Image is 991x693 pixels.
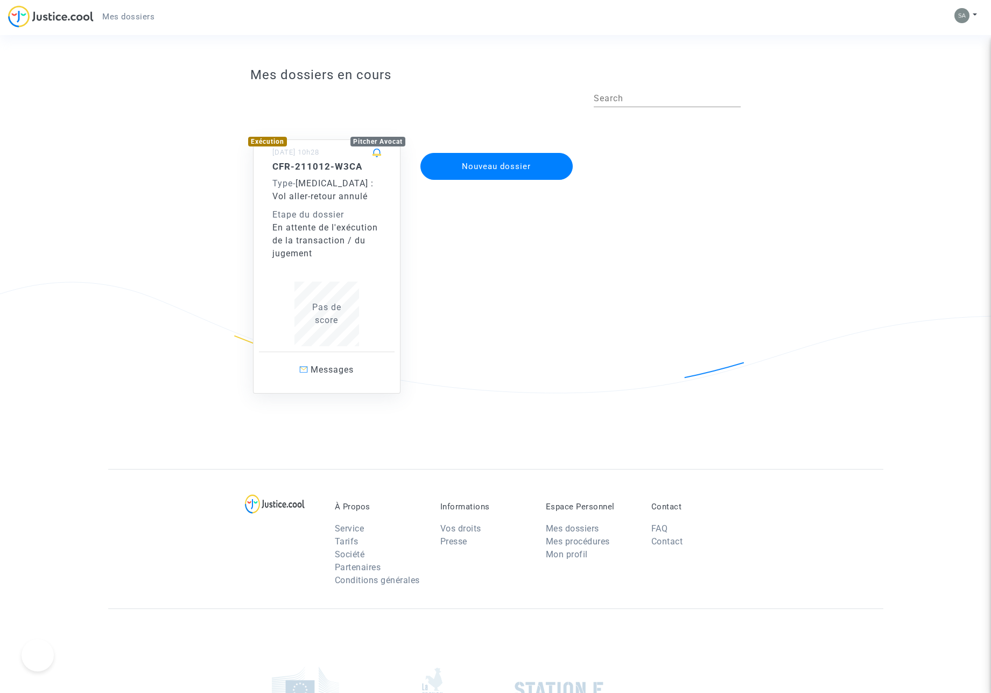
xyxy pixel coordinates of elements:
[245,494,305,514] img: logo-lg.svg
[272,161,381,172] h5: CFR-211012-W3CA
[248,137,287,146] div: Exécution
[272,148,319,156] small: [DATE] 10h28
[8,5,94,27] img: jc-logo.svg
[335,502,424,512] p: À Propos
[440,502,530,512] p: Informations
[242,118,411,394] a: ExécutionPitcher Avocat[DATE] 10h28CFR-211012-W3CAType-[MEDICAL_DATA] : Vol aller-retour annuléEt...
[22,639,54,671] iframe: Help Scout Beacon - Open
[350,137,405,146] div: Pitcher Avocat
[546,523,599,534] a: Mes dossiers
[335,549,365,559] a: Société
[335,575,420,585] a: Conditions générales
[651,502,741,512] p: Contact
[102,12,154,22] span: Mes dossiers
[420,153,573,180] button: Nouveau dossier
[546,549,588,559] a: Mon profil
[546,536,610,547] a: Mes procédures
[335,536,359,547] a: Tarifs
[272,178,293,188] span: Type
[419,146,574,156] a: Nouveau dossier
[94,9,163,25] a: Mes dossiers
[440,523,481,534] a: Vos droits
[546,502,635,512] p: Espace Personnel
[272,221,381,260] div: En attente de l'exécution de la transaction / du jugement
[312,302,341,325] span: Pas de score
[272,208,381,221] div: Etape du dossier
[651,523,668,534] a: FAQ
[272,178,374,201] span: [MEDICAL_DATA] : Vol aller-retour annulé
[259,352,395,388] a: Messages
[311,365,354,375] span: Messages
[335,562,381,572] a: Partenaires
[954,8,969,23] img: decc319ce032d2a63aa4e5370261ee85
[651,536,683,547] a: Contact
[250,67,741,83] h3: Mes dossiers en cours
[440,536,467,547] a: Presse
[335,523,364,534] a: Service
[272,178,296,188] span: -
